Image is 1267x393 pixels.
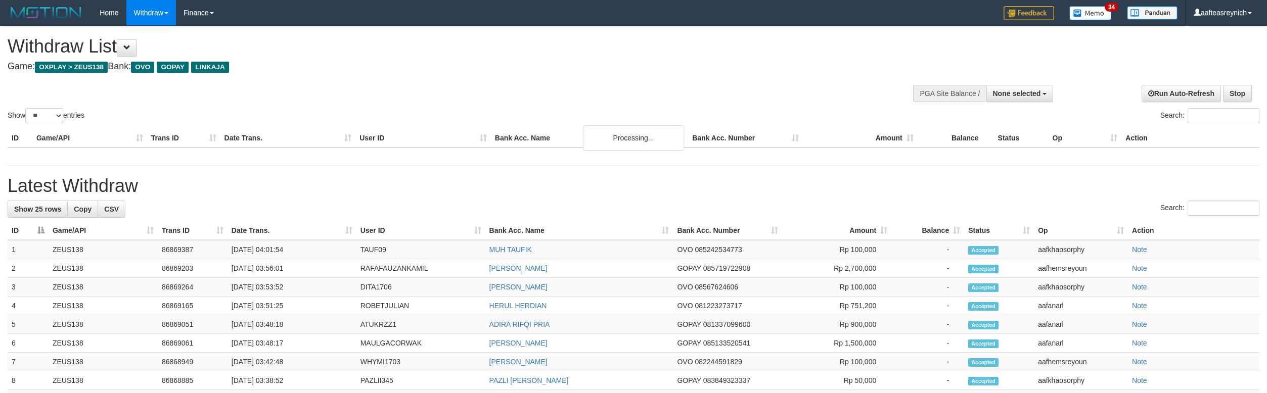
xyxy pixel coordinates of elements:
[356,315,485,334] td: ATUKRZZ1
[1034,353,1128,371] td: aafhemsreyoun
[158,315,228,334] td: 86869051
[228,297,356,315] td: [DATE] 03:51:25
[1160,201,1259,216] label: Search:
[489,358,548,366] a: [PERSON_NAME]
[782,315,891,334] td: Rp 900,000
[158,353,228,371] td: 86868949
[695,283,738,291] span: Copy 08567624606 to clipboard
[147,129,220,148] th: Trans ID
[583,125,684,151] div: Processing...
[1049,129,1122,148] th: Op
[489,339,548,347] a: [PERSON_NAME]
[489,283,548,291] a: [PERSON_NAME]
[8,240,49,259] td: 1
[49,334,158,353] td: ZEUS138
[49,353,158,371] td: ZEUS138
[228,278,356,297] td: [DATE] 03:53:52
[49,221,158,240] th: Game/API: activate to sort column ascending
[67,201,98,218] a: Copy
[968,283,999,292] span: Accepted
[8,371,49,390] td: 8
[1132,302,1147,310] a: Note
[782,334,891,353] td: Rp 1,500,000
[688,129,803,148] th: Bank Acc. Number
[1034,221,1128,240] th: Op: activate to sort column ascending
[782,240,891,259] td: Rp 100,000
[356,259,485,278] td: RAFAFAUZANKAMIL
[228,371,356,390] td: [DATE] 03:38:52
[158,297,228,315] td: 86869165
[489,302,547,310] a: HERUL HERDIAN
[677,358,693,366] span: OVO
[489,245,532,254] a: MUH TAUFIK
[782,221,891,240] th: Amount: activate to sort column ascending
[8,353,49,371] td: 7
[782,259,891,278] td: Rp 2,700,000
[1188,108,1259,123] input: Search:
[8,334,49,353] td: 6
[677,376,701,384] span: GOPAY
[1132,283,1147,291] a: Note
[891,353,964,371] td: -
[994,129,1049,148] th: Status
[8,259,49,278] td: 2
[891,334,964,353] td: -
[356,371,485,390] td: PAZLII345
[703,320,750,328] span: Copy 081337099600 to clipboard
[703,376,750,384] span: Copy 083849323337 to clipboard
[1121,129,1259,148] th: Action
[968,339,999,348] span: Accepted
[891,371,964,390] td: -
[158,240,228,259] td: 86869387
[74,205,92,213] span: Copy
[228,259,356,278] td: [DATE] 03:56:01
[782,353,891,371] td: Rp 100,000
[695,358,742,366] span: Copy 082244591829 to clipboard
[32,129,147,148] th: Game/API
[49,259,158,278] td: ZEUS138
[1034,278,1128,297] td: aafkhaosorphy
[489,376,569,384] a: PAZLI [PERSON_NAME]
[677,264,701,272] span: GOPAY
[228,334,356,353] td: [DATE] 03:48:17
[968,321,999,329] span: Accepted
[1034,315,1128,334] td: aafanarl
[1223,85,1252,102] a: Stop
[986,85,1054,102] button: None selected
[1132,376,1147,384] a: Note
[191,62,229,73] span: LINKAJA
[356,353,485,371] td: WHYMI1703
[49,371,158,390] td: ZEUS138
[703,339,750,347] span: Copy 085133520541 to clipboard
[968,265,999,273] span: Accepted
[677,283,693,291] span: OVO
[1034,334,1128,353] td: aafanarl
[782,371,891,390] td: Rp 50,000
[782,297,891,315] td: Rp 751,200
[891,297,964,315] td: -
[1142,85,1221,102] a: Run Auto-Refresh
[158,278,228,297] td: 86869264
[1105,3,1118,12] span: 34
[1034,371,1128,390] td: aafkhaosorphy
[1132,264,1147,272] a: Note
[1132,320,1147,328] a: Note
[8,36,835,57] h1: Withdraw List
[993,89,1041,97] span: None selected
[964,221,1034,240] th: Status: activate to sort column ascending
[491,129,688,148] th: Bank Acc. Name
[8,315,49,334] td: 5
[8,221,49,240] th: ID: activate to sort column descending
[803,129,918,148] th: Amount
[25,108,63,123] select: Showentries
[8,176,1259,196] h1: Latest Withdraw
[8,278,49,297] td: 3
[673,221,782,240] th: Bank Acc. Number: activate to sort column ascending
[485,221,673,240] th: Bank Acc. Name: activate to sort column ascending
[1127,6,1178,20] img: panduan.png
[677,245,693,254] span: OVO
[891,221,964,240] th: Balance: activate to sort column ascending
[703,264,750,272] span: Copy 085719722908 to clipboard
[918,129,994,148] th: Balance
[1128,221,1259,240] th: Action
